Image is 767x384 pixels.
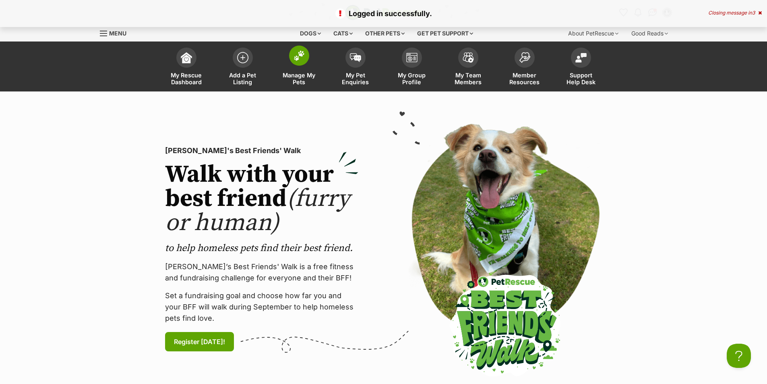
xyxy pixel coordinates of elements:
span: My Rescue Dashboard [168,72,205,85]
a: My Group Profile [384,44,440,91]
span: Member Resources [507,72,543,85]
a: Register [DATE]! [165,332,234,351]
a: My Pet Enquiries [327,44,384,91]
img: add-pet-listing-icon-0afa8454b4691262ce3f59096e99ab1cd57d4a30225e0717b998d2c9b9846f56.svg [237,52,248,63]
h2: Walk with your best friend [165,163,358,235]
span: My Group Profile [394,72,430,85]
iframe: Help Scout Beacon - Open [727,344,751,368]
img: help-desk-icon-fdf02630f3aa405de69fd3d07c3f3aa587a6932b1a1747fa1d2bba05be0121f9.svg [575,53,587,62]
div: Dogs [294,25,327,42]
a: Add a Pet Listing [215,44,271,91]
a: Menu [100,25,132,40]
a: My Rescue Dashboard [158,44,215,91]
p: Set a fundraising goal and choose how far you and your BFF will walk during September to help hom... [165,290,358,324]
p: [PERSON_NAME]'s Best Friends' Walk [165,145,358,156]
img: dashboard-icon-eb2f2d2d3e046f16d808141f083e7271f6b2e854fb5c12c21221c1fb7104beca.svg [181,52,192,63]
span: My Team Members [450,72,486,85]
img: manage-my-pets-icon-02211641906a0b7f246fdf0571729dbe1e7629f14944591b6c1af311fb30b64b.svg [294,50,305,61]
a: Support Help Desk [553,44,609,91]
span: Add a Pet Listing [225,72,261,85]
div: Other pets [360,25,410,42]
span: Menu [109,30,126,37]
div: Good Reads [626,25,674,42]
span: My Pet Enquiries [337,72,374,85]
span: Support Help Desk [563,72,599,85]
a: My Team Members [440,44,496,91]
img: team-members-icon-5396bd8760b3fe7c0b43da4ab00e1e3bb1a5d9ba89233759b79545d2d3fc5d0d.svg [463,52,474,63]
span: Register [DATE]! [174,337,225,347]
p: to help homeless pets find their best friend. [165,242,358,255]
span: (furry or human) [165,184,350,238]
img: pet-enquiries-icon-7e3ad2cf08bfb03b45e93fb7055b45f3efa6380592205ae92323e6603595dc1f.svg [350,53,361,62]
img: member-resources-icon-8e73f808a243e03378d46382f2149f9095a855e16c252ad45f914b54edf8863c.svg [519,52,530,63]
div: About PetRescue [562,25,624,42]
img: group-profile-icon-3fa3cf56718a62981997c0bc7e787c4b2cf8bcc04b72c1350f741eb67cf2f40e.svg [406,53,418,62]
p: [PERSON_NAME]’s Best Friends' Walk is a free fitness and fundraising challenge for everyone and t... [165,261,358,284]
a: Manage My Pets [271,44,327,91]
a: Member Resources [496,44,553,91]
div: Cats [328,25,358,42]
div: Get pet support [411,25,479,42]
span: Manage My Pets [281,72,317,85]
